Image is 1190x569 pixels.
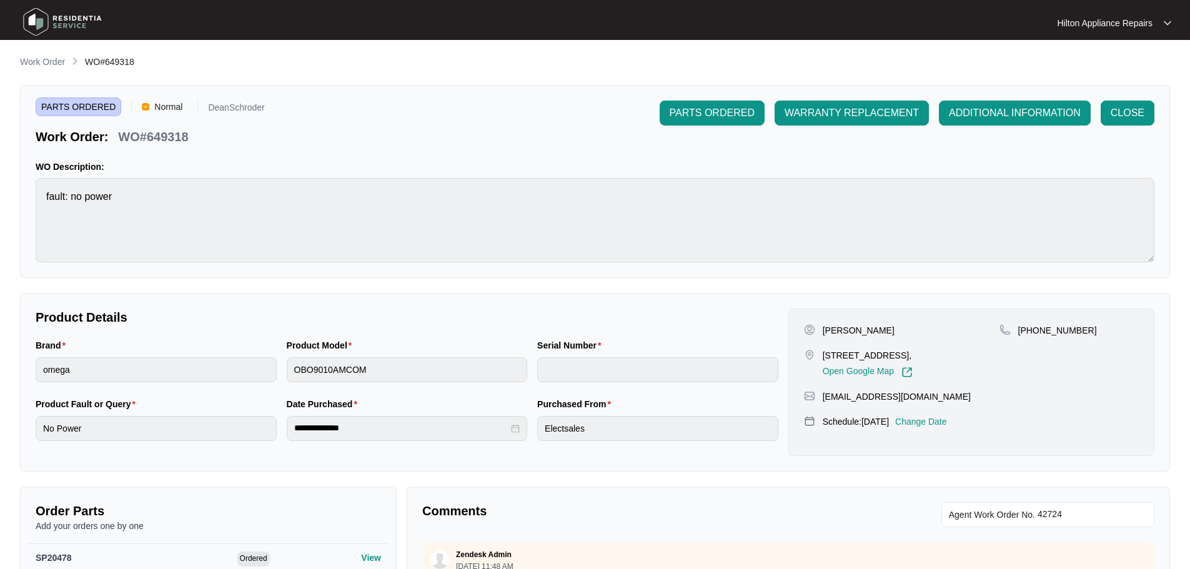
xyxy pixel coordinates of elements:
label: Product Model [287,339,357,352]
img: residentia service logo [19,3,106,41]
p: Schedule: [DATE] [823,415,889,428]
p: WO Description: [36,161,1154,173]
a: Open Google Map [823,367,913,378]
input: Serial Number [537,357,778,382]
label: Purchased From [537,398,616,410]
p: WO#649318 [118,128,188,146]
img: Vercel Logo [142,103,149,111]
img: Link-External [901,367,913,378]
p: Hilton Appliance Repairs [1057,17,1153,29]
p: Work Order: [36,128,108,146]
label: Brand [36,339,71,352]
span: ADDITIONAL INFORMATION [949,106,1081,121]
p: [STREET_ADDRESS], [823,349,913,362]
img: map-pin [804,390,815,402]
span: WO#649318 [85,57,134,67]
p: [PERSON_NAME] [823,324,895,337]
label: Date Purchased [287,398,362,410]
span: Normal [149,97,187,116]
img: user.svg [430,550,449,569]
input: Product Fault or Query [36,416,277,441]
img: map-pin [804,415,815,427]
p: Product Details [36,309,778,326]
p: DeanSchroder [208,103,264,116]
p: View [361,552,381,564]
input: Add Agent Work Order No. [1038,507,1147,522]
span: CLOSE [1111,106,1144,121]
img: chevron-right [70,56,80,66]
input: Brand [36,357,277,382]
textarea: fault: no power [36,178,1154,262]
span: WARRANTY REPLACEMENT [785,106,919,121]
p: [PHONE_NUMBER] [1018,324,1097,337]
img: dropdown arrow [1164,20,1171,26]
img: user-pin [804,324,815,335]
input: Product Model [287,357,528,382]
button: CLOSE [1101,101,1154,126]
button: WARRANTY REPLACEMENT [775,101,929,126]
input: Purchased From [537,416,778,441]
span: Agent Work Order No. [949,507,1035,522]
p: Change Date [895,415,947,428]
p: Order Parts [36,502,381,520]
p: Comments [422,502,780,520]
p: Work Order [20,56,65,68]
span: PARTS ORDERED [670,106,755,121]
a: Work Order [17,56,67,69]
button: ADDITIONAL INFORMATION [939,101,1091,126]
p: Zendesk Admin [456,550,512,560]
p: [EMAIL_ADDRESS][DOMAIN_NAME] [823,390,971,403]
span: PARTS ORDERED [36,97,121,116]
img: map-pin [999,324,1011,335]
label: Serial Number [537,339,606,352]
p: Add your orders one by one [36,520,381,532]
span: SP20478 [36,553,72,563]
span: Ordered [237,552,270,567]
img: map-pin [804,349,815,360]
button: PARTS ORDERED [660,101,765,126]
label: Product Fault or Query [36,398,141,410]
input: Date Purchased [294,422,509,435]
